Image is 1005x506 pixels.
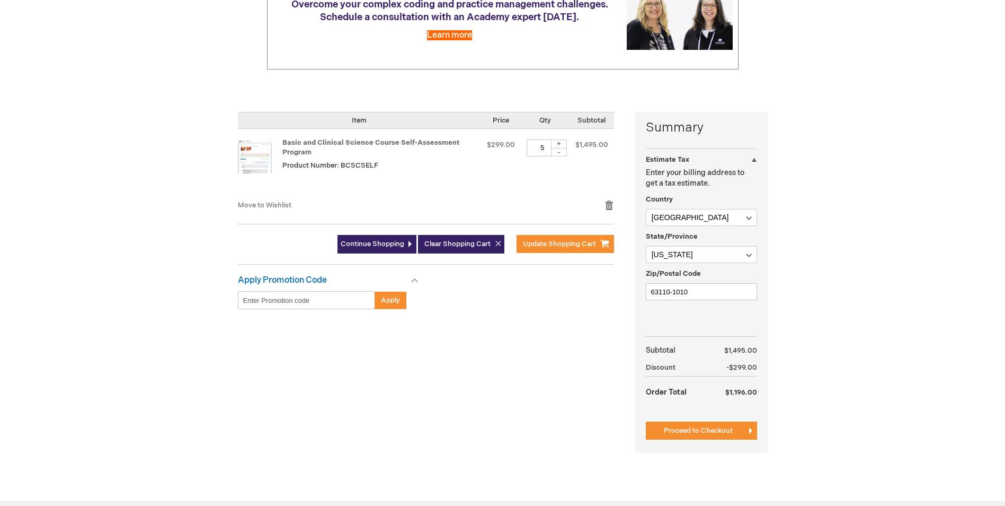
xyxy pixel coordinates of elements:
span: Qty [539,116,551,125]
div: + [551,139,567,149]
img: Basic and Clinical Science Course Self-Assessment Program [238,139,272,173]
span: Continue Shopping [341,240,404,248]
span: Subtotal [577,116,606,125]
strong: Summary [646,119,757,137]
span: Proceed to Checkout [664,426,733,435]
strong: Order Total [646,382,687,401]
span: Country [646,195,673,204]
span: $1,495.00 [575,141,608,149]
strong: Estimate Tax [646,155,689,164]
span: $299.00 [487,141,515,149]
button: Clear Shopping Cart [418,235,504,254]
span: Update Shopping Cart [523,240,596,248]
span: Discount [646,363,675,372]
th: Subtotal [646,342,705,359]
span: Apply [381,296,400,304]
span: State/Province [646,232,698,241]
a: Basic and Clinical Science Course Self-Assessment Program [238,139,282,189]
a: Learn more [427,30,472,40]
span: Price [493,116,509,125]
span: Zip/Postal Code [646,269,701,278]
button: Apply [375,291,406,309]
strong: Apply Promotion Code [238,275,327,285]
button: Update Shopping Cart [517,235,614,253]
span: Clear Shopping Cart [424,240,491,248]
p: Enter your billing address to get a tax estimate. [646,168,757,189]
span: Product Number: BCSCSELF [282,161,378,170]
a: Move to Wishlist [238,201,291,210]
span: $1,495.00 [724,346,757,355]
span: Item [352,116,367,125]
span: -$299.00 [726,363,757,372]
div: - [551,148,567,156]
input: Qty [527,139,558,156]
a: Basic and Clinical Science Course Self-Assessment Program [282,138,459,157]
span: $1,196.00 [725,388,757,397]
input: Enter Promotion code [238,291,375,309]
button: Proceed to Checkout [646,422,757,440]
a: Continue Shopping [337,235,416,254]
